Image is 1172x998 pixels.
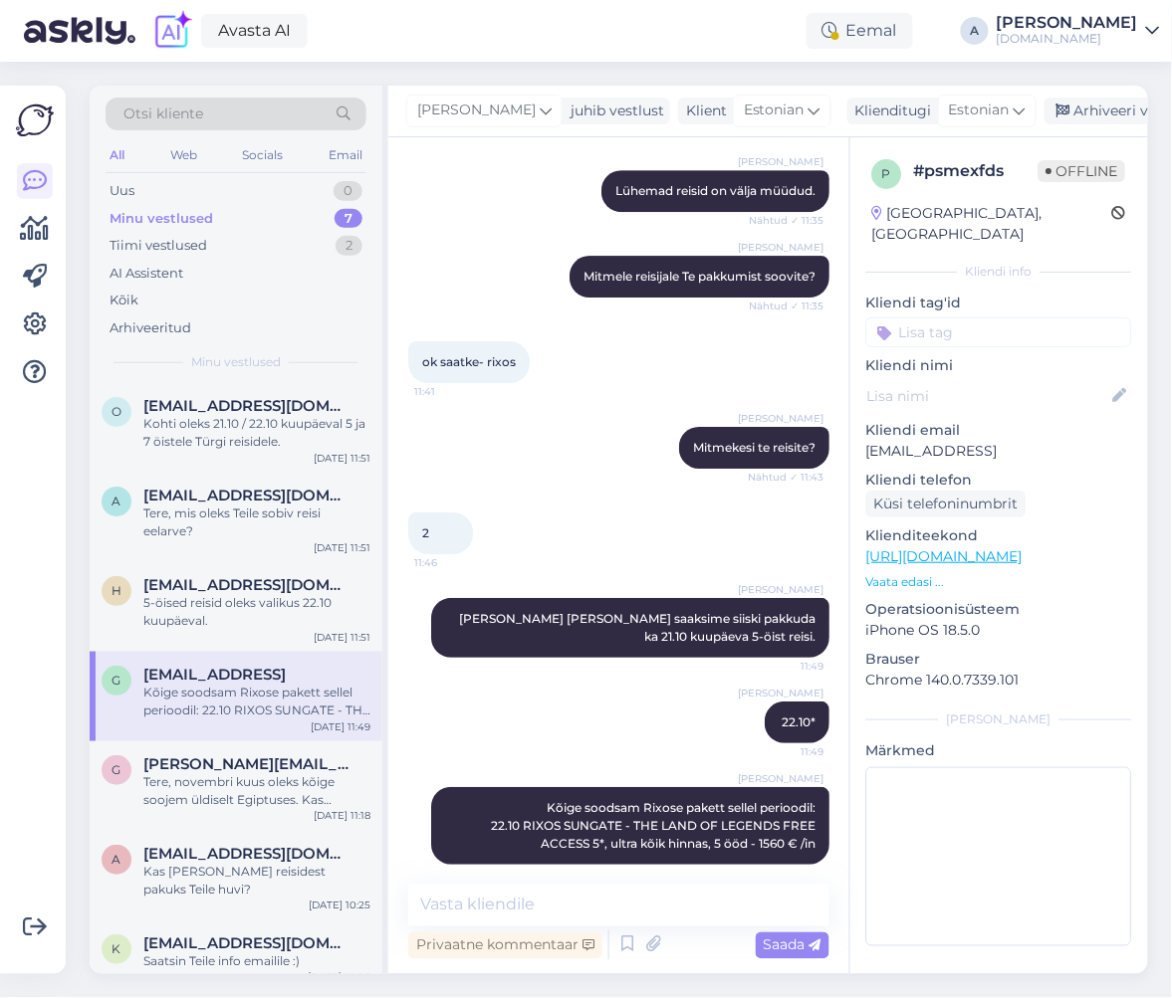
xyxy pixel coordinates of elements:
div: Kliendi info [866,263,1132,281]
span: aiakatlin@gmail.com [143,845,351,863]
div: Eemal [807,13,913,49]
div: [PERSON_NAME] [997,15,1138,31]
p: Chrome 140.0.7339.101 [866,670,1132,691]
span: 22.10* [782,714,816,729]
input: Lisa tag [866,317,1132,347]
div: [DATE] 11:51 [314,451,370,466]
div: juhib vestlust [563,100,664,121]
span: [PERSON_NAME] [738,771,823,786]
div: All [106,142,128,168]
span: [PERSON_NAME] [417,100,536,121]
span: Mitmekesi te reisite? [693,440,816,455]
div: Küsi telefoninumbrit [866,491,1027,517]
div: [PERSON_NAME] [866,710,1132,728]
input: Lisa nimi [867,385,1109,407]
div: [DATE] 10:25 [309,898,370,913]
span: [PERSON_NAME] [PERSON_NAME] saaksime siiski pakkuda ka 21.10 kuupäeva 5-öist reisi. [459,611,819,644]
span: Olgakaunushkina@hotmail.com [143,397,351,415]
p: Klienditeekond [866,525,1132,546]
span: Otsi kliente [123,103,203,124]
span: Nähtud ✓ 11:35 [749,213,823,228]
span: K [113,941,121,956]
span: gerli.aasmaa@gmail.vom [143,666,286,684]
span: Nähtud ✓ 11:43 [748,470,823,485]
p: iPhone OS 18.5.0 [866,620,1132,641]
div: Minu vestlused [110,209,213,229]
span: g [113,762,121,777]
span: [PERSON_NAME] [738,582,823,597]
div: Uus [110,181,134,201]
span: [PERSON_NAME] [738,411,823,426]
p: Operatsioonisüsteem [866,599,1132,620]
span: 11:49 [749,659,823,674]
div: [DATE] 11:49 [311,719,370,734]
img: Askly Logo [16,101,54,139]
div: [DATE] 11:51 [314,630,370,645]
div: Saatsin Teile info emailile :) [143,952,370,970]
div: Privaatne kommentaar [408,932,602,959]
div: Email [325,142,366,168]
span: Lühemad reisid on välja müüdud. [615,183,816,198]
span: h [112,583,121,598]
span: a [113,494,121,508]
span: Minu vestlused [191,353,281,371]
span: Estonian [949,100,1010,121]
span: Mitmele reisijale Te pakkumist soovite? [584,269,816,284]
div: Socials [238,142,287,168]
span: helenkars1@gmail.com [143,576,351,594]
p: Märkmed [866,740,1132,761]
div: Kas [PERSON_NAME] reisidest pakuks Teile huvi? [143,863,370,898]
span: gerda.sankovski@gmail.com [143,755,351,773]
div: [DOMAIN_NAME] [997,31,1138,47]
div: Tiimi vestlused [110,236,207,256]
span: 2 [422,525,429,540]
div: Kõik [110,291,138,310]
span: [PERSON_NAME] [738,240,823,255]
span: ok saatke- rixos [422,354,516,369]
span: 11:41 [414,384,489,399]
div: 0 [334,181,362,201]
div: Klient [678,100,727,121]
span: Kõige soodsam Rixose pakett sellel perioodil: 22.10 RIXOS SUNGATE - THE LAND OF LEGENDS FREE ACCE... [491,800,819,851]
div: Kõige soodsam Rixose pakett sellel perioodil: 22.10 RIXOS SUNGATE - THE LAND OF LEGENDS FREE ACCE... [143,684,370,719]
span: 11:49 [749,744,823,759]
span: [PERSON_NAME] [738,154,823,169]
p: Kliendi telefon [866,470,1132,491]
div: 2 [336,236,362,256]
div: A [961,17,989,45]
div: Tere, mis oleks Teile sobiv reisi eelarve? [143,504,370,540]
p: [EMAIL_ADDRESS] [866,441,1132,462]
div: Klienditugi [847,100,932,121]
div: # psmexfds [914,159,1039,183]
span: Saada [764,936,821,954]
span: 11:49 [749,866,823,881]
span: p [883,166,892,181]
p: Kliendi tag'id [866,293,1132,313]
span: Nähtud ✓ 11:35 [749,299,823,313]
div: Tere, novembri kuus oleks kõige soojem üldiselt Egiptuses. Kas Egiptuse reisid pakuks Teile huvi? [143,773,370,809]
div: 5-öised reisid oleks valikus 22.10 kuupäeval. [143,594,370,630]
a: [URL][DOMAIN_NAME] [866,547,1023,565]
span: [PERSON_NAME] [738,686,823,700]
span: Estonian [744,100,805,121]
p: Kliendi nimi [866,355,1132,376]
div: [DATE] 11:51 [314,540,370,555]
div: Arhiveeritud [110,318,191,338]
a: [PERSON_NAME][DOMAIN_NAME] [997,15,1160,47]
div: [DATE] 10:06 [308,970,370,985]
span: 11:46 [414,555,489,570]
span: Kauri.adman@gmail.com [143,934,351,952]
span: O [112,404,121,419]
p: Vaata edasi ... [866,573,1132,591]
div: [DATE] 11:18 [314,809,370,824]
p: Brauser [866,649,1132,670]
span: annuraid@hotmail.com [143,487,351,504]
span: a [113,852,121,867]
div: [GEOGRAPHIC_DATA], [GEOGRAPHIC_DATA] [872,203,1112,245]
img: explore-ai [151,10,193,52]
span: Offline [1039,160,1126,182]
span: g [113,673,121,688]
div: 7 [335,209,362,229]
div: Kohti oleks 21.10 / 22.10 kuupäeval 5 ja 7 öistele Türgi reisidele. [143,415,370,451]
a: Avasta AI [201,14,308,48]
